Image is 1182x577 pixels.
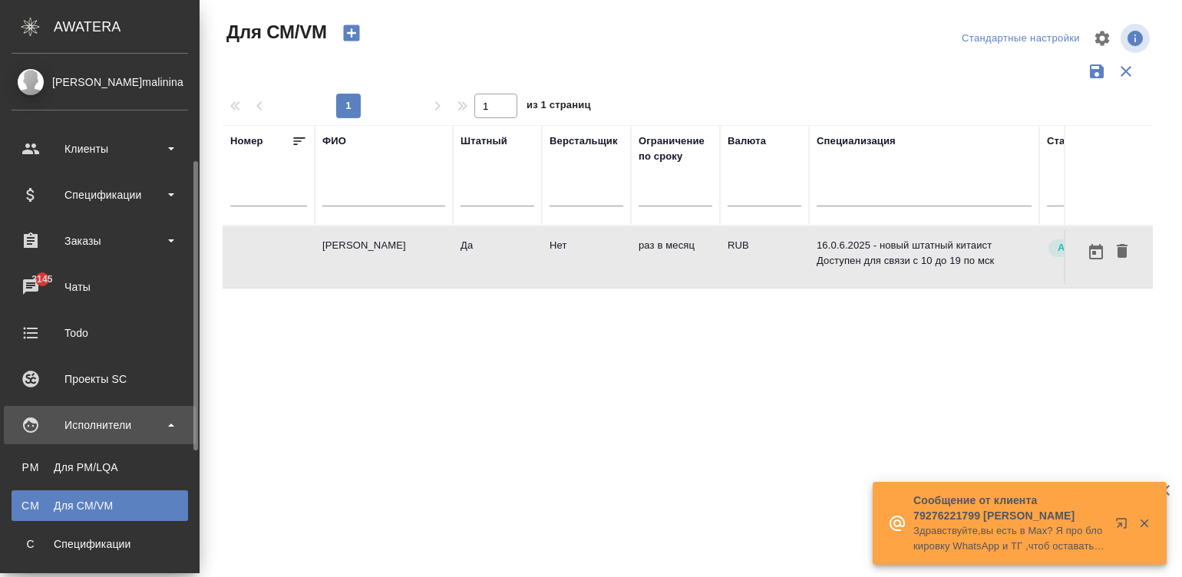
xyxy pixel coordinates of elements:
div: Валюта [728,134,766,149]
span: Посмотреть информацию [1121,24,1153,53]
td: раз в месяц [631,230,720,284]
div: Для PM/LQA [19,460,180,475]
a: Проекты SC [4,360,196,398]
button: Закрыть [1128,516,1160,530]
div: Спецификации [19,536,180,552]
td: Да [453,230,542,284]
a: Todo [4,314,196,352]
div: Клиенты [12,137,188,160]
div: Чаты [12,275,188,298]
div: Спецификации [12,183,188,206]
span: 3145 [22,272,61,287]
div: [PERSON_NAME]malinina [12,74,188,91]
div: AWATERA [54,12,200,42]
div: Верстальщик [550,134,618,149]
span: из 1 страниц [527,96,591,118]
p: Активен [1058,240,1099,256]
button: Сохранить фильтры [1082,57,1111,86]
div: Статус исполнителя [1047,134,1150,149]
span: Для СМ/VM [223,20,327,45]
div: ФИО [322,134,346,149]
button: Сбросить фильтры [1111,57,1141,86]
td: [PERSON_NAME] [315,230,453,284]
div: Ограничение по сроку [639,134,712,164]
div: Проекты SC [12,368,188,391]
td: RUB [720,230,809,284]
div: Исполнители [12,414,188,437]
a: ССпецификации [12,529,188,559]
div: Рядовой исполнитель: назначай с учетом рейтинга [1047,238,1162,259]
div: Штатный [461,134,507,149]
button: Удалить [1109,238,1135,266]
div: Номер [230,134,263,149]
button: Открыть календарь загрузки [1083,238,1109,266]
p: 16.0.6.2025 - новый штатный китаист Доступен для связи с 10 до 19 по мск [817,238,1032,269]
a: 3145Чаты [4,268,196,306]
span: Настроить таблицу [1084,20,1121,57]
div: Заказы [12,229,188,252]
button: Создать [333,20,370,46]
div: split button [958,27,1084,51]
div: Для CM/VM [19,498,180,513]
a: PMДля PM/LQA [12,452,188,483]
a: CMДля CM/VM [12,490,188,521]
div: Специализация [817,134,896,149]
p: Сообщение от клиента 79276221799 [PERSON_NAME] [913,493,1105,523]
td: Нет [542,230,631,284]
button: Открыть в новой вкладке [1106,508,1143,545]
p: Здравствуйте,вы есть в Max? Я про блокировку WhatsApp и ТГ ,чтоб оставаться с вами на связи [913,523,1105,554]
div: Todo [12,321,188,345]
